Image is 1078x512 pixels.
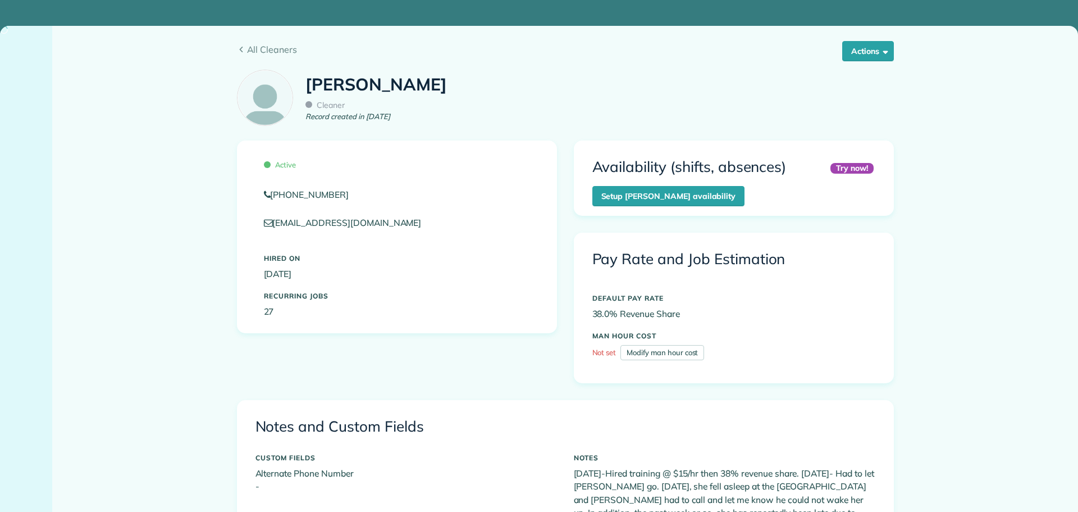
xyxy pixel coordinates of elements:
h1: [PERSON_NAME] [305,75,447,94]
h3: Notes and Custom Fields [255,419,875,435]
p: 38.0% Revenue Share [592,307,875,320]
em: Record created in [DATE] [305,111,390,123]
h5: Recurring Jobs [264,292,530,300]
a: [EMAIL_ADDRESS][DOMAIN_NAME] [264,217,432,228]
div: Try now! [830,163,874,174]
h3: Availability (shifts, absences) [592,159,787,175]
h5: NOTES [574,454,875,461]
h3: Pay Rate and Job Estimation [592,251,875,268]
span: Active [264,160,296,169]
p: [DATE] [264,268,530,280]
h5: MAN HOUR COST [592,332,875,339]
a: Modify man hour cost [620,345,704,361]
h5: Hired On [264,255,530,262]
p: Alternate Phone Number - [255,467,557,493]
p: 27 [264,305,530,318]
a: All Cleaners [237,43,894,56]
span: Cleaner [305,100,345,110]
a: [PHONE_NUMBER] [264,188,530,201]
h5: CUSTOM FIELDS [255,454,557,461]
span: Not set [592,348,616,357]
button: Actions [842,41,894,61]
img: employee_icon-c2f8239691d896a72cdd9dc41cfb7b06f9d69bdd837a2ad469be8ff06ab05b5f.png [237,70,293,125]
a: Setup [PERSON_NAME] availability [592,186,745,206]
h5: DEFAULT PAY RATE [592,294,875,302]
span: All Cleaners [247,43,894,56]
